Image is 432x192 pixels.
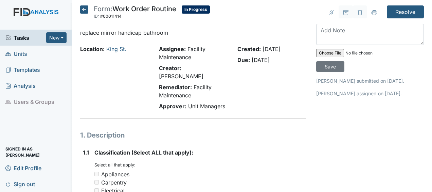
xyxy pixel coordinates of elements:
[316,90,424,97] p: [PERSON_NAME] assigned on [DATE].
[5,80,36,91] span: Analysis
[188,103,225,110] span: Unit Managers
[94,14,99,19] span: ID:
[94,149,193,156] span: Classification (Select ALL that apply):
[5,48,27,59] span: Units
[5,179,35,189] span: Sign out
[182,5,210,14] span: In Progress
[387,5,424,18] input: Resolve
[94,172,99,176] input: Appliances
[5,147,67,157] span: Signed in as [PERSON_NAME]
[94,5,112,13] span: Form:
[94,5,176,20] div: Work Order Routine
[237,57,250,63] strong: Due:
[5,64,40,75] span: Templates
[94,180,99,185] input: Carpentry
[263,46,281,52] span: [DATE]
[101,178,127,187] div: Carpentry
[237,46,261,52] strong: Created:
[316,61,344,72] input: Save
[80,46,105,52] strong: Location:
[159,73,203,80] span: [PERSON_NAME]
[94,162,136,167] small: Select all that apply:
[80,29,306,37] p: replace mirror handicap bathroom
[101,170,129,178] div: Appliances
[159,46,186,52] strong: Assignee:
[159,103,186,110] strong: Approver:
[83,148,89,157] label: 1.1
[159,65,181,71] strong: Creator:
[100,14,122,19] span: #00011414
[5,34,46,42] a: Tasks
[5,163,41,173] span: Edit Profile
[316,77,424,84] p: [PERSON_NAME] submitted on [DATE].
[159,84,192,91] strong: Remediator:
[80,130,306,140] h1: 1. Description
[252,57,270,63] span: [DATE]
[106,46,126,52] a: King St.
[46,32,67,43] button: New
